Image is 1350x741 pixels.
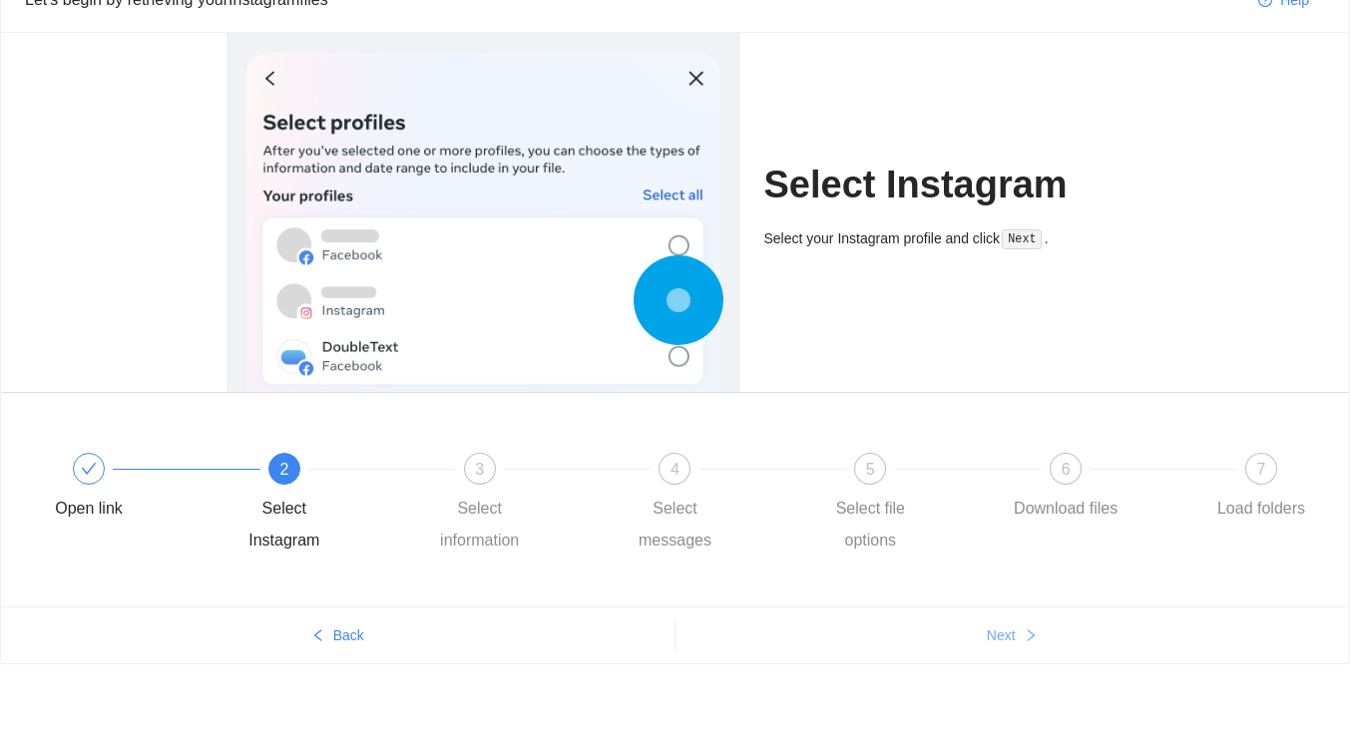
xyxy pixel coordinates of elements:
[1062,461,1071,478] span: 6
[81,461,97,477] span: check
[226,453,422,556] div: 2Select Instagram
[1203,453,1319,525] div: 7Load folders
[1257,461,1266,478] span: 7
[311,628,325,644] span: left
[31,453,226,525] div: Open link
[675,619,1350,651] button: Nextright
[1024,628,1038,644] span: right
[764,227,1125,250] div: Select your Instagram profile and click .
[617,453,812,556] div: 4Select messages
[671,461,679,478] span: 4
[475,461,484,478] span: 3
[226,493,342,556] div: Select Instagram
[422,493,538,556] div: Select information
[617,493,732,556] div: Select messages
[1002,229,1042,249] code: Next
[812,493,928,556] div: Select file options
[1008,453,1203,525] div: 6Download files
[866,461,875,478] span: 5
[1014,493,1118,525] div: Download files
[987,624,1016,646] span: Next
[279,461,288,478] span: 2
[1217,493,1305,525] div: Load folders
[1,619,675,651] button: leftBack
[812,453,1008,556] div: 5Select file options
[333,624,364,646] span: Back
[764,162,1125,208] h1: Select Instagram
[55,493,123,525] div: Open link
[422,453,618,556] div: 3Select information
